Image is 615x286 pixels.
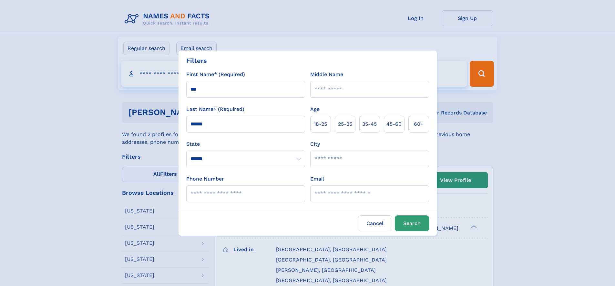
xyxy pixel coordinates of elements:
[186,140,305,148] label: State
[186,175,224,183] label: Phone Number
[362,120,377,128] span: 35‑45
[338,120,352,128] span: 25‑35
[186,71,245,78] label: First Name* (Required)
[186,56,207,65] div: Filters
[310,140,320,148] label: City
[314,120,327,128] span: 18‑25
[395,215,429,231] button: Search
[310,175,324,183] label: Email
[310,71,343,78] label: Middle Name
[414,120,424,128] span: 60+
[186,105,244,113] label: Last Name* (Required)
[358,215,392,231] label: Cancel
[386,120,402,128] span: 45‑60
[310,105,320,113] label: Age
